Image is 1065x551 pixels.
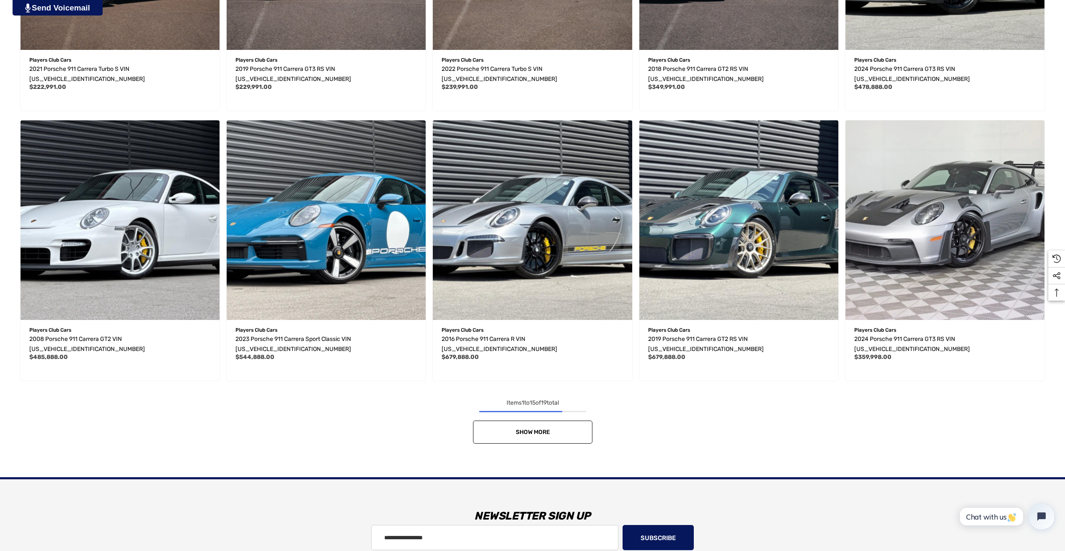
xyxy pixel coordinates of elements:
[648,64,830,84] a: 2018 Porsche 911 Carrera GT2 RS VIN WP0AE2A92JS185978,$349,991.00
[235,325,417,335] p: Players Club Cars
[648,65,764,83] span: 2018 Porsche 911 Carrera GT2 RS VIN [US_VEHICLE_IDENTIFICATION_NUMBER]
[442,83,478,91] span: $239,991.00
[442,335,557,353] span: 2016 Porsche 911 Carrera R VIN [US_VEHICLE_IDENTIFICATION_NUMBER]
[473,421,592,444] a: Show More
[29,335,145,353] span: 2008 Porsche 911 Carrera GT2 VIN [US_VEHICLE_IDENTIFICATION_NUMBER]
[648,325,830,335] p: Players Club Cars
[854,325,1036,335] p: Players Club Cars
[442,353,479,361] span: $679,888.00
[29,64,211,84] a: 2021 Porsche 911 Carrera Turbo S VIN WP0AD2A95MS257215,$222,991.00
[17,398,1048,408] div: Items to of total
[648,334,830,354] a: 2019 Porsche 911 Carrera GT2 RS VIN WP0AE2A98KS155143,$679,888.00
[854,334,1036,354] a: 2024 Porsche 911 Carrera GT3 RS VIN WP0AF2A91RS272120,$359,998.00
[433,120,632,320] img: For Sale 2016 Porsche 911 Carrera R VIN WP0AF2A92GS195318
[541,399,547,406] span: 19
[951,497,1061,536] iframe: Tidio Chat
[235,83,272,91] span: $229,991.00
[854,55,1036,65] p: Players Club Cars
[623,525,694,550] button: Subscribe
[29,55,211,65] p: Players Club Cars
[235,65,351,83] span: 2019 Porsche 911 Carrera GT3 RS VIN [US_VEHICLE_IDENTIFICATION_NUMBER]
[854,83,892,91] span: $478,888.00
[29,83,66,91] span: $222,991.00
[29,334,211,354] a: 2008 Porsche 911 Carrera GT2 VIN WP0AD29958S796296,$485,888.00
[442,334,623,354] a: 2016 Porsche 911 Carrera R VIN WP0AF2A92GS195318,$679,888.00
[21,120,220,320] a: 2008 Porsche 911 Carrera GT2 VIN WP0AD29958S796296,$485,888.00
[648,55,830,65] p: Players Club Cars
[854,353,892,361] span: $359,998.00
[639,120,838,320] a: 2019 Porsche 911 Carrera GT2 RS VIN WP0AE2A98KS155143,$679,888.00
[235,335,351,353] span: 2023 Porsche 911 Carrera Sport Classic VIN [US_VEHICLE_IDENTIFICATION_NUMBER]
[235,334,417,354] a: 2023 Porsche 911 Carrera Sport Classic VIN WP0AG2A95PS252110,$544,888.00
[648,335,764,353] span: 2019 Porsche 911 Carrera GT2 RS VIN [US_VEHICLE_IDENTIFICATION_NUMBER]
[845,120,1044,320] a: 2024 Porsche 911 Carrera GT3 RS VIN WP0AF2A91RS272120,$359,998.00
[522,399,524,406] span: 1
[854,65,970,83] span: 2024 Porsche 911 Carrera GT3 RS VIN [US_VEHICLE_IDENTIFICATION_NUMBER]
[227,120,426,320] img: 2023 Porsche 911 Carrera Sport Classic VIN WP0AG2A95PS252110
[648,353,685,361] span: $679,888.00
[442,64,623,84] a: 2022 Porsche 911 Carrera Turbo S VIN WP0AD2A99NS254190,$239,991.00
[530,399,535,406] span: 15
[639,120,838,320] img: For Sale 2019 Porsche 911 Carrera GT2 RS VIN WP0AE2A98KS155143
[845,120,1044,320] img: 2024 Porsche 911 Carrera GT3 RS VIN WP0AF2A91RS272120
[433,120,632,320] a: 2016 Porsche 911 Carrera R VIN WP0AF2A92GS195318,$679,888.00
[109,504,956,529] h3: Newsletter Sign Up
[17,398,1048,444] nav: pagination
[854,335,970,353] span: 2024 Porsche 911 Carrera GT3 RS VIN [US_VEHICLE_IDENTIFICATION_NUMBER]
[29,353,68,361] span: $485,888.00
[235,55,417,65] p: Players Club Cars
[648,83,685,91] span: $349,991.00
[235,64,417,84] a: 2019 Porsche 911 Carrera GT3 RS VIN WP0AF2A92KS164899,$229,991.00
[854,64,1036,84] a: 2024 Porsche 911 Carrera GT3 RS VIN WP0AF2A94RS273634,$478,888.00
[227,120,426,320] a: 2023 Porsche 911 Carrera Sport Classic VIN WP0AG2A95PS252110,$544,888.00
[442,65,557,83] span: 2022 Porsche 911 Carrera Turbo S VIN [US_VEHICLE_IDENTIFICATION_NUMBER]
[442,325,623,335] p: Players Club Cars
[29,325,211,335] p: Players Club Cars
[1052,272,1061,280] svg: Social Media
[235,353,274,361] span: $544,888.00
[515,429,550,436] span: Show More
[442,55,623,65] p: Players Club Cars
[1052,255,1061,263] svg: Recently Viewed
[21,120,220,320] img: For Sale 2008 Porsche 911 Carrera GT2 VIN WP0AD29958S796296
[1048,288,1065,297] svg: Top
[29,65,145,83] span: 2021 Porsche 911 Carrera Turbo S VIN [US_VEHICLE_IDENTIFICATION_NUMBER]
